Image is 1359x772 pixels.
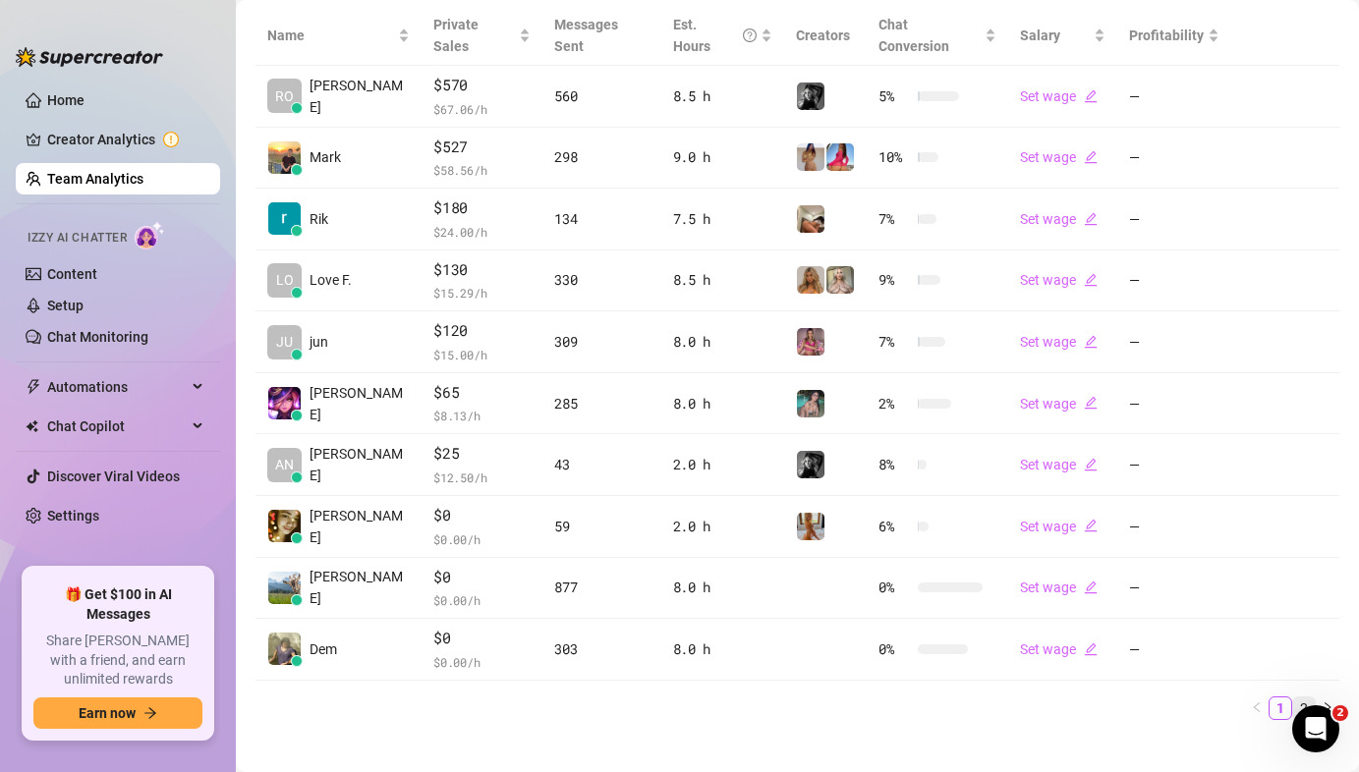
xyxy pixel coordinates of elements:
[554,516,649,537] div: 59
[1117,189,1231,250] td: —
[433,136,531,159] span: $527
[797,451,824,478] img: Kennedy (VIP)
[433,468,531,487] span: $ 12.50 /h
[310,443,410,486] span: [PERSON_NAME]
[310,566,410,609] span: [PERSON_NAME]
[433,319,531,343] span: $120
[1084,273,1098,287] span: edit
[47,411,187,442] span: Chat Copilot
[28,229,127,248] span: Izzy AI Chatter
[79,705,136,721] span: Earn now
[1117,373,1231,435] td: —
[47,371,187,403] span: Automations
[797,205,824,233] img: Chloe (VIP)
[554,85,649,107] div: 560
[878,269,910,291] span: 9 %
[1117,311,1231,373] td: —
[268,141,301,174] img: Mark
[433,99,531,119] span: $ 67.06 /h
[1020,519,1098,534] a: Set wageedit
[275,85,294,107] span: RO
[1117,66,1231,128] td: —
[47,329,148,345] a: Chat Monitoring
[1251,701,1263,713] span: left
[310,269,352,291] span: Love F.
[1117,128,1231,190] td: —
[275,454,294,475] span: AN
[1020,211,1098,227] a: Set wageedit
[1084,396,1098,410] span: edit
[433,504,531,527] span: $0
[310,505,410,548] span: [PERSON_NAME]
[1020,334,1098,350] a: Set wageedit
[255,6,422,66] th: Name
[673,331,773,353] div: 8.0 h
[1084,335,1098,349] span: edit
[47,124,204,155] a: Creator Analytics exclamation-circle
[554,577,649,598] div: 877
[797,328,824,356] img: Tabby (VIP)
[797,266,824,294] img: Jaz (VIP)
[433,17,479,54] span: Private Sales
[554,146,649,168] div: 298
[1316,696,1339,720] li: Next Page
[673,577,773,598] div: 8.0 h
[797,390,824,417] img: MJaee (VIP)
[1292,696,1316,720] li: 2
[878,208,910,230] span: 7 %
[1020,579,1098,595] a: Set wageedit
[33,697,202,729] button: Earn nowarrow-right
[310,638,337,660] span: Dem
[1322,701,1333,713] span: right
[16,47,163,67] img: logo-BBDzfeDw.svg
[433,529,531,549] span: $ 0.00 /h
[673,208,773,230] div: 7.5 h
[267,25,394,46] span: Name
[268,202,301,235] img: Rik
[268,572,301,604] img: Anjely Luna
[554,17,618,54] span: Messages Sent
[310,331,328,353] span: jun
[554,638,649,660] div: 303
[47,171,143,187] a: Team Analytics
[143,706,157,720] span: arrow-right
[673,14,758,57] div: Est. Hours
[1316,696,1339,720] button: right
[268,633,301,665] img: Dem
[433,196,531,220] span: $180
[33,632,202,689] span: Share [PERSON_NAME] with a friend, and earn unlimited rewards
[878,638,910,660] span: 0 %
[433,442,531,466] span: $25
[673,85,773,107] div: 8.5 h
[310,208,328,230] span: Rik
[1084,642,1098,656] span: edit
[26,379,41,395] span: thunderbolt
[1270,697,1291,719] a: 1
[878,516,910,537] span: 6 %
[1245,696,1269,720] li: Previous Page
[878,577,910,598] span: 0 %
[554,331,649,353] div: 309
[673,454,773,475] div: 2.0 h
[433,566,531,589] span: $0
[1020,396,1098,412] a: Set wageedit
[1020,28,1060,43] span: Salary
[433,627,531,650] span: $0
[1084,519,1098,532] span: edit
[1020,272,1098,288] a: Set wageedit
[433,652,531,672] span: $ 0.00 /h
[276,331,293,353] span: JU
[1084,580,1098,594] span: edit
[673,638,773,660] div: 8.0 h
[797,513,824,540] img: Celine (VIP)
[1292,705,1339,752] iframe: Intercom live chat
[1117,619,1231,681] td: —
[878,393,910,414] span: 2 %
[33,585,202,624] span: 🎁 Get $100 in AI Messages
[276,269,294,291] span: LO
[826,143,854,171] img: Maddie (VIP)
[878,146,910,168] span: 10 %
[878,331,910,353] span: 7 %
[268,387,301,419] img: Billie
[1084,150,1098,164] span: edit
